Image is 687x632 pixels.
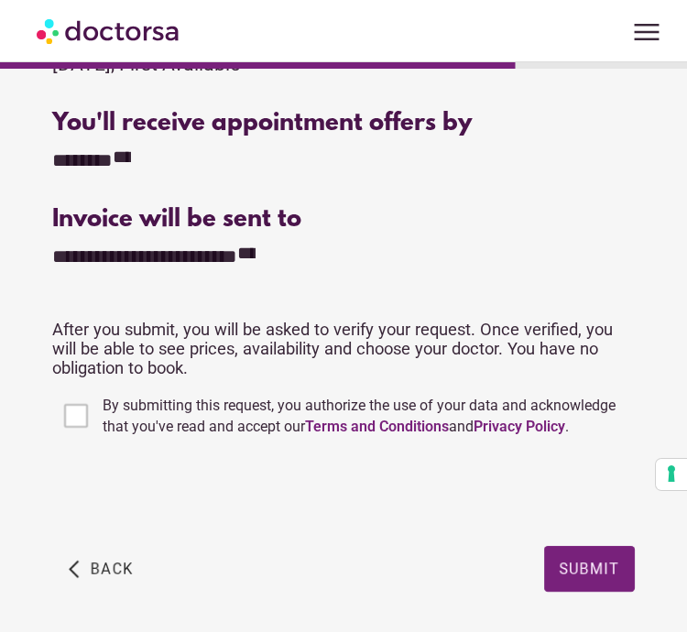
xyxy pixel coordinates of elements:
span: By submitting this request, you authorize the use of your data and acknowledge that you've read a... [103,397,616,435]
img: Doctorsa.com [37,10,181,51]
a: Terms and Conditions [305,418,449,435]
button: Submit [544,546,635,592]
div: Invoice will be sent to [52,206,634,234]
p: After you submit, you will be asked to verify your request. Once verified, you will be able to se... [52,320,634,377]
span: menu [629,15,664,49]
button: Your consent preferences for tracking technologies [656,459,687,490]
button: arrow_back_ios Back [61,546,141,592]
span: Submit [559,560,620,577]
a: Privacy Policy [474,418,565,435]
span: Back [91,560,134,577]
div: You'll receive appointment offers by [52,110,634,138]
iframe: reCAPTCHA [52,456,331,528]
